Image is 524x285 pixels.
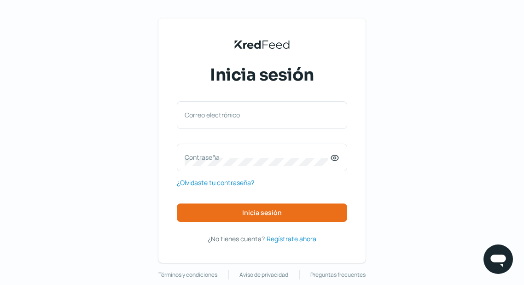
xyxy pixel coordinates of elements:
span: ¿No tienes cuenta? [208,234,265,243]
label: Contraseña [185,153,330,162]
span: Inicia sesión [210,64,314,87]
label: Correo electrónico [185,111,330,119]
img: chatIcon [489,250,507,268]
button: Inicia sesión [177,204,347,222]
a: Términos y condiciones [158,270,217,280]
span: Inicia sesión [242,209,282,216]
a: Regístrate ahora [267,233,316,244]
a: Preguntas frecuentes [310,270,366,280]
a: Aviso de privacidad [239,270,288,280]
a: ¿Olvidaste tu contraseña? [177,177,254,188]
